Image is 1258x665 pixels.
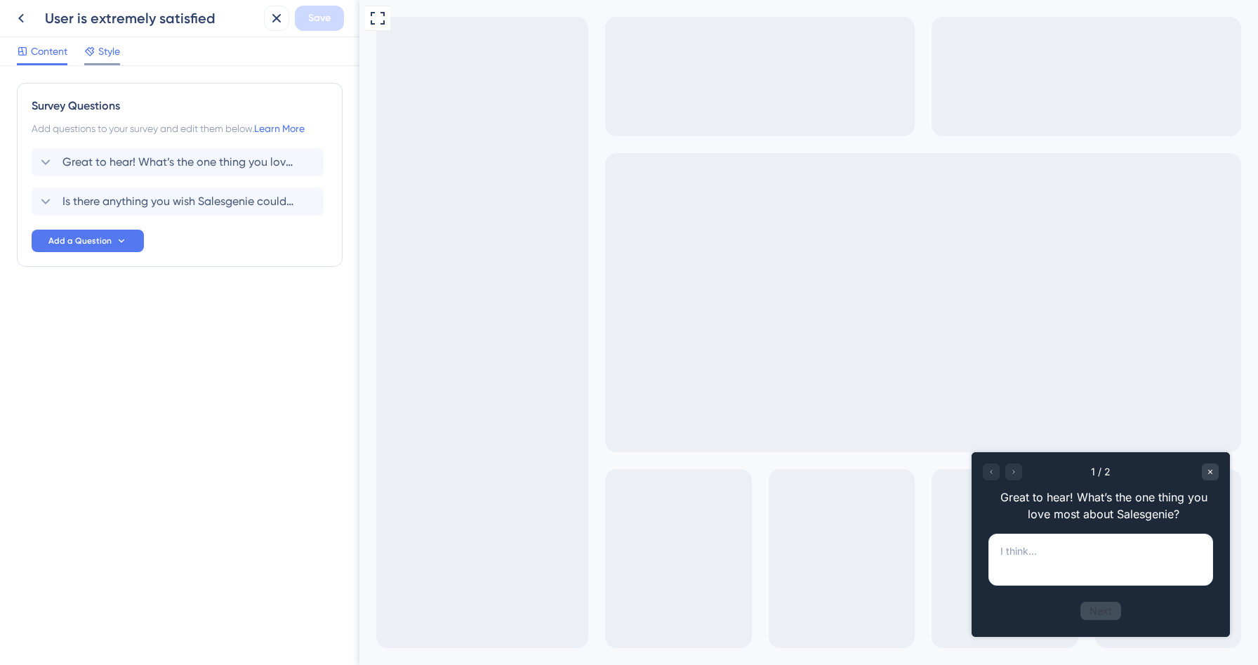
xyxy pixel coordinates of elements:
[295,6,344,31] button: Save
[254,123,305,134] a: Learn More
[31,43,67,60] span: Content
[98,43,120,60] span: Style
[62,154,294,171] span: Great to hear! What’s the one thing you love most about Salesgenie?
[48,235,112,246] span: Add a Question
[62,193,294,210] span: Is there anything you wish Salesgenie could do that it currently doesn’t?
[32,120,328,137] div: Add questions to your survey and edit them below.
[612,452,870,637] iframe: UserGuiding Survey
[308,10,331,27] span: Save
[32,98,328,114] div: Survey Questions
[45,8,258,28] div: User is extremely satisfied
[32,230,144,252] button: Add a Question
